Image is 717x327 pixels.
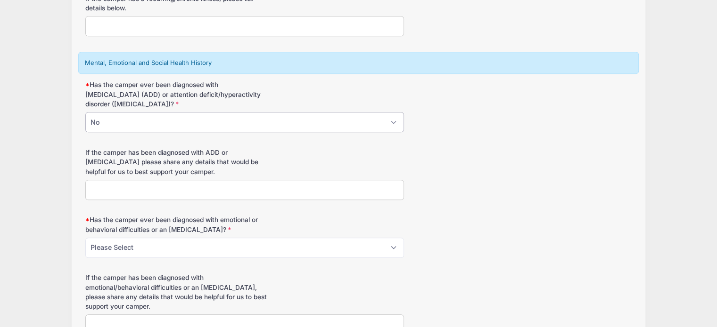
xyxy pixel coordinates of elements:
[85,215,267,234] label: Has the camper ever been diagnosed with emotional or behavioral difficulties or an [MEDICAL_DATA]?
[85,80,267,109] label: Has the camper ever been diagnosed with [MEDICAL_DATA] (ADD) or attention deficit/hyperactivity d...
[78,52,639,74] div: Mental, Emotional and Social Health History
[85,148,267,176] label: If the camper has been diagnosed with ADD or [MEDICAL_DATA] please share any details that would b...
[85,273,267,311] label: If the camper has been diagnosed with emotional/behavioral difficulties or an [MEDICAL_DATA], ple...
